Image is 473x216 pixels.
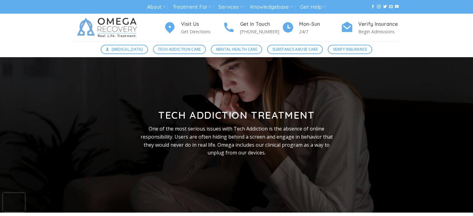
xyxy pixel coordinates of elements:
[101,45,148,54] a: [MEDICAL_DATA]
[389,5,393,9] a: Send us an email
[371,5,375,9] a: Follow on Facebook
[272,46,318,52] span: Substance Abuse Care
[383,5,387,9] a: Follow on Twitter
[267,45,323,54] a: Substance Abuse Care
[216,46,257,52] span: Mental Health Care
[341,20,400,35] a: Verify Insurance Begin Admissions
[299,28,341,35] p: 24/7
[136,125,337,157] p: One of the most serious issues with Tech Addiction is the absence of online responsibility. Users...
[164,20,223,35] a: Visit Us Get Directions
[377,5,381,9] a: Follow on Instagram
[158,109,314,121] strong: Tech Addiction Treatment
[300,1,326,13] a: Get Help
[395,5,399,9] a: Follow on YouTube
[218,1,243,13] a: Services
[240,20,282,28] h4: Get In Touch
[250,1,293,13] a: Knowledgebase
[147,1,165,13] a: About
[299,20,341,28] h4: Mon-Sun
[3,193,25,212] iframe: reCAPTCHA
[158,46,201,52] span: Tech Addiction Care
[73,14,143,42] img: Omega Recovery
[181,20,223,28] h4: Visit Us
[153,45,206,54] a: Tech Addiction Care
[223,20,282,35] a: Get In Touch [PHONE_NUMBER]
[328,45,372,54] a: Verify Insurance
[181,28,223,35] p: Get Directions
[333,46,367,52] span: Verify Insurance
[358,28,400,35] p: Begin Admissions
[358,20,400,28] h4: Verify Insurance
[240,28,282,35] p: [PHONE_NUMBER]
[211,45,262,54] a: Mental Health Care
[173,1,211,13] a: Treatment For
[112,46,143,52] span: [MEDICAL_DATA]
